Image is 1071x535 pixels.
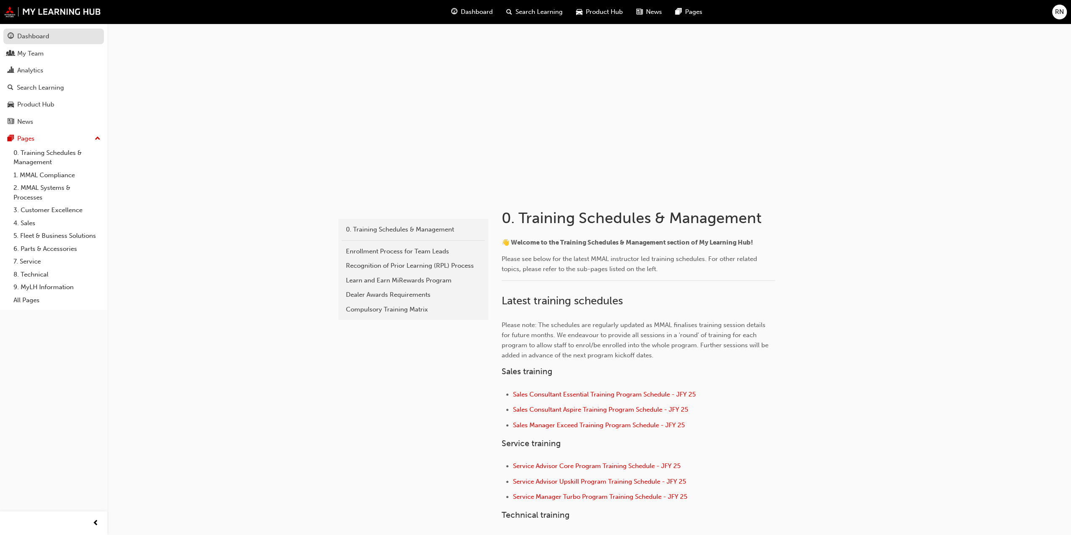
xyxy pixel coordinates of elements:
a: Compulsory Training Matrix [342,302,485,317]
button: RN [1052,5,1067,19]
a: Enrollment Process for Team Leads [342,244,485,259]
span: Pages [685,7,702,17]
a: car-iconProduct Hub [569,3,630,21]
span: Dashboard [461,7,493,17]
span: search-icon [8,84,13,92]
div: Search Learning [17,83,64,93]
a: 5. Fleet & Business Solutions [10,229,104,242]
span: up-icon [95,133,101,144]
a: Sales Consultant Aspire Training Program Schedule - JFY 25 [513,406,688,413]
a: Dealer Awards Requirements [342,287,485,302]
div: Analytics [17,66,43,75]
span: Sales training [502,367,553,376]
span: Product Hub [586,7,623,17]
span: guage-icon [451,7,457,17]
span: car-icon [576,7,582,17]
a: All Pages [10,294,104,307]
span: pages-icon [675,7,682,17]
span: Please note: The schedules are regularly updated as MMAL finalises training session details for f... [502,321,770,359]
img: mmal [4,6,101,17]
div: My Team [17,49,44,59]
span: Latest training schedules [502,294,623,307]
div: Product Hub [17,100,54,109]
a: Recognition of Prior Learning (RPL) Process [342,258,485,273]
a: 3. Customer Excellence [10,204,104,217]
a: Service Advisor Upskill Program Training Schedule - JFY 25 [513,478,686,485]
span: car-icon [8,101,14,109]
a: Dashboard [3,29,104,44]
button: Pages [3,131,104,146]
a: 9. MyLH Information [10,281,104,294]
a: Product Hub [3,97,104,112]
a: 7. Service [10,255,104,268]
a: 0. Training Schedules & Management [342,222,485,237]
a: pages-iconPages [669,3,709,21]
span: prev-icon [93,518,99,529]
a: search-iconSearch Learning [500,3,569,21]
a: 0. Training Schedules & Management [10,146,104,169]
div: News [17,117,33,127]
div: Dashboard [17,32,49,41]
span: search-icon [506,7,512,17]
div: 0. Training Schedules & Management [346,225,481,234]
div: Compulsory Training Matrix [346,305,481,314]
a: 4. Sales [10,217,104,230]
span: people-icon [8,50,14,58]
div: Dealer Awards Requirements [346,290,481,300]
div: Enrollment Process for Team Leads [346,247,481,256]
div: Recognition of Prior Learning (RPL) Process [346,261,481,271]
a: Learn and Earn MiRewards Program [342,273,485,288]
span: RN [1055,7,1064,17]
span: news-icon [8,118,14,126]
span: guage-icon [8,33,14,40]
a: My Team [3,46,104,61]
div: Pages [17,134,35,144]
span: chart-icon [8,67,14,75]
a: 2. MMAL Systems & Processes [10,181,104,204]
span: Technical training [502,510,570,520]
a: Analytics [3,63,104,78]
a: 6. Parts & Accessories [10,242,104,256]
span: Search Learning [516,7,563,17]
a: Search Learning [3,80,104,96]
a: guage-iconDashboard [444,3,500,21]
a: 1. MMAL Compliance [10,169,104,182]
span: pages-icon [8,135,14,143]
a: News [3,114,104,130]
a: Service Manager Turbo Program Training Schedule - JFY 25 [513,493,687,500]
span: news-icon [636,7,643,17]
a: news-iconNews [630,3,669,21]
a: Service Advisor Core Program Training Schedule - JFY 25 [513,462,680,470]
span: Service training [502,439,561,448]
span: Please see below for the latest MMAL instructor led training schedules. For other related topics,... [502,255,759,273]
a: 8. Technical [10,268,104,281]
span: News [646,7,662,17]
h1: 0. Training Schedules & Management [502,209,778,227]
div: Learn and Earn MiRewards Program [346,276,481,285]
button: DashboardMy TeamAnalyticsSearch LearningProduct HubNews [3,27,104,131]
a: Sales Manager Exceed Training Program Schedule - JFY 25 [513,421,685,429]
span: 👋 Welcome to the Training Schedules & Management section of My Learning Hub! [502,239,753,246]
a: Sales Consultant Essential Training Program Schedule - JFY 25 [513,391,696,398]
